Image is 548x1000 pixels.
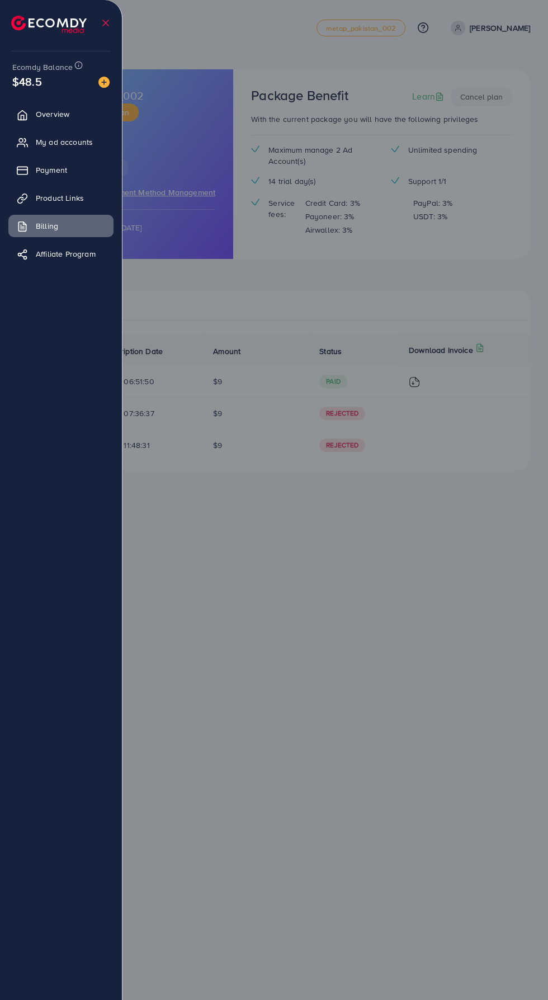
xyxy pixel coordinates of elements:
[36,192,84,204] span: Product Links
[36,136,93,148] span: My ad accounts
[12,62,73,73] span: Ecomdy Balance
[12,73,42,89] span: $48.5
[98,77,110,88] img: image
[36,248,96,260] span: Affiliate Program
[8,103,114,125] a: Overview
[11,16,87,33] img: logo
[36,109,69,120] span: Overview
[8,187,114,209] a: Product Links
[8,131,114,153] a: My ad accounts
[36,164,67,176] span: Payment
[8,215,114,237] a: Billing
[8,159,114,181] a: Payment
[36,220,58,232] span: Billing
[500,950,540,992] iframe: Chat
[8,243,114,265] a: Affiliate Program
